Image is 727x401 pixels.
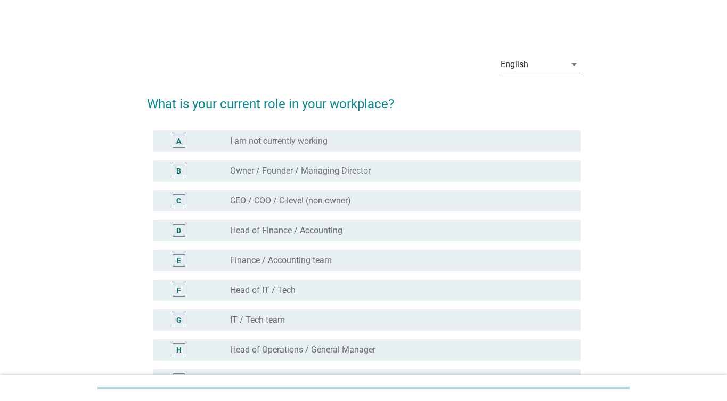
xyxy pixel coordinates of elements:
div: English [501,60,528,69]
label: CEO / COO / C-level (non-owner) [230,195,351,206]
i: arrow_drop_down [568,58,581,71]
div: A [176,135,181,146]
div: F [177,284,181,296]
div: D [176,225,181,236]
label: IT / Tech team [230,315,285,325]
div: B [176,165,181,176]
div: E [177,255,181,266]
h2: What is your current role in your workplace? [147,84,581,113]
label: Head of Finance / Accounting [230,225,342,236]
div: C [176,195,181,206]
label: Operations team [230,374,292,385]
div: H [176,344,182,355]
div: G [176,314,182,325]
label: Owner / Founder / Managing Director [230,166,371,176]
label: Head of IT / Tech [230,285,296,296]
label: Finance / Accounting team [230,255,332,266]
div: I [178,374,180,385]
label: I am not currently working [230,136,328,146]
label: Head of Operations / General Manager [230,345,375,355]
